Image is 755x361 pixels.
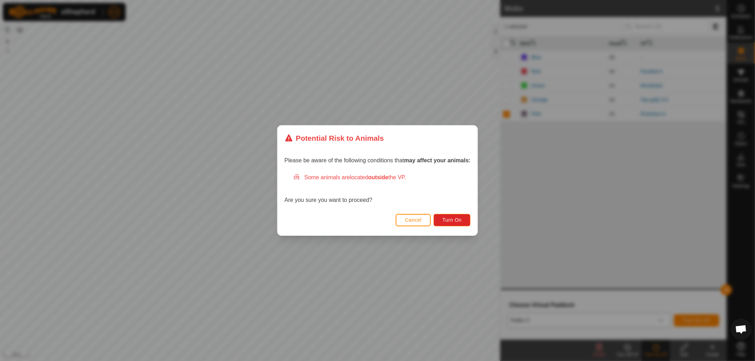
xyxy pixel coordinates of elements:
[404,157,471,163] strong: may affect your animals:
[350,174,406,180] span: located the VP.
[293,173,471,182] div: Some animals are
[368,174,388,180] strong: outside
[434,214,470,226] button: Turn On
[396,214,431,226] button: Cancel
[731,319,752,340] div: Open chat
[442,217,462,223] span: Turn On
[405,217,422,223] span: Cancel
[285,157,471,163] span: Please be aware of the following conditions that
[285,173,471,204] div: Are you sure you want to proceed?
[285,133,384,144] div: Potential Risk to Animals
